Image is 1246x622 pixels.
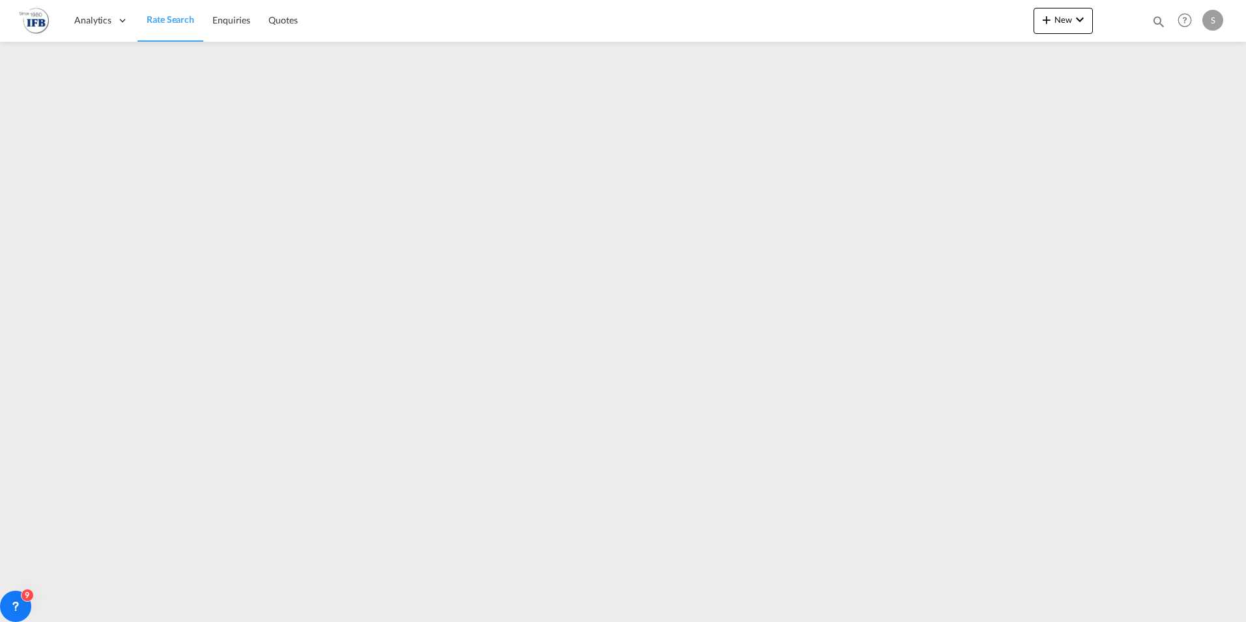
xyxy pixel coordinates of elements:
[147,14,194,25] span: Rate Search
[74,14,111,27] span: Analytics
[1174,9,1202,33] div: Help
[1202,10,1223,31] div: S
[1152,14,1166,34] div: icon-magnify
[1039,12,1054,27] md-icon: icon-plus 400-fg
[20,6,49,35] img: de31bbe0256b11eebba44b54815f083d.png
[1174,9,1196,31] span: Help
[1034,8,1093,34] button: icon-plus 400-fgNewicon-chevron-down
[1039,14,1088,25] span: New
[268,14,297,25] span: Quotes
[212,14,250,25] span: Enquiries
[1072,12,1088,27] md-icon: icon-chevron-down
[1152,14,1166,29] md-icon: icon-magnify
